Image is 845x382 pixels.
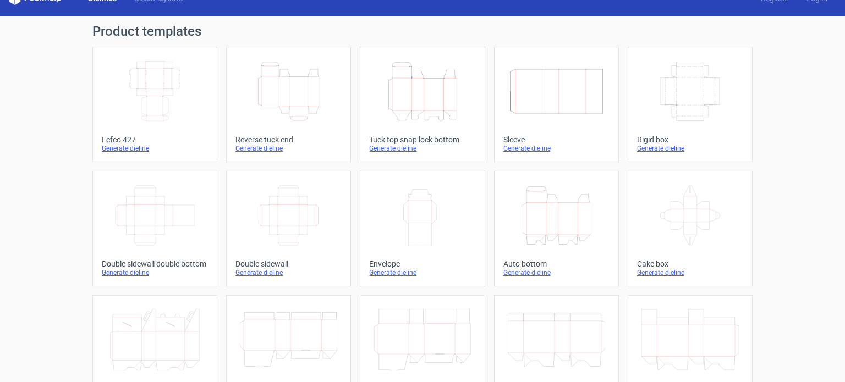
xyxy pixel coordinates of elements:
[503,144,610,153] div: Generate dieline
[494,171,619,286] a: Auto bottomGenerate dieline
[369,144,475,153] div: Generate dieline
[637,144,743,153] div: Generate dieline
[102,135,208,144] div: Fefco 427
[369,135,475,144] div: Tuck top snap lock bottom
[102,268,208,277] div: Generate dieline
[235,268,342,277] div: Generate dieline
[369,268,475,277] div: Generate dieline
[360,171,485,286] a: EnvelopeGenerate dieline
[92,25,753,38] h1: Product templates
[637,268,743,277] div: Generate dieline
[226,171,351,286] a: Double sidewallGenerate dieline
[102,259,208,268] div: Double sidewall double bottom
[637,135,743,144] div: Rigid box
[92,47,217,162] a: Fefco 427Generate dieline
[92,171,217,286] a: Double sidewall double bottomGenerate dieline
[102,144,208,153] div: Generate dieline
[637,259,743,268] div: Cake box
[360,47,485,162] a: Tuck top snap lock bottomGenerate dieline
[503,268,610,277] div: Generate dieline
[494,47,619,162] a: SleeveGenerate dieline
[226,47,351,162] a: Reverse tuck endGenerate dieline
[235,135,342,144] div: Reverse tuck end
[503,135,610,144] div: Sleeve
[503,259,610,268] div: Auto bottom
[235,259,342,268] div: Double sidewall
[369,259,475,268] div: Envelope
[628,171,753,286] a: Cake boxGenerate dieline
[628,47,753,162] a: Rigid boxGenerate dieline
[235,144,342,153] div: Generate dieline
